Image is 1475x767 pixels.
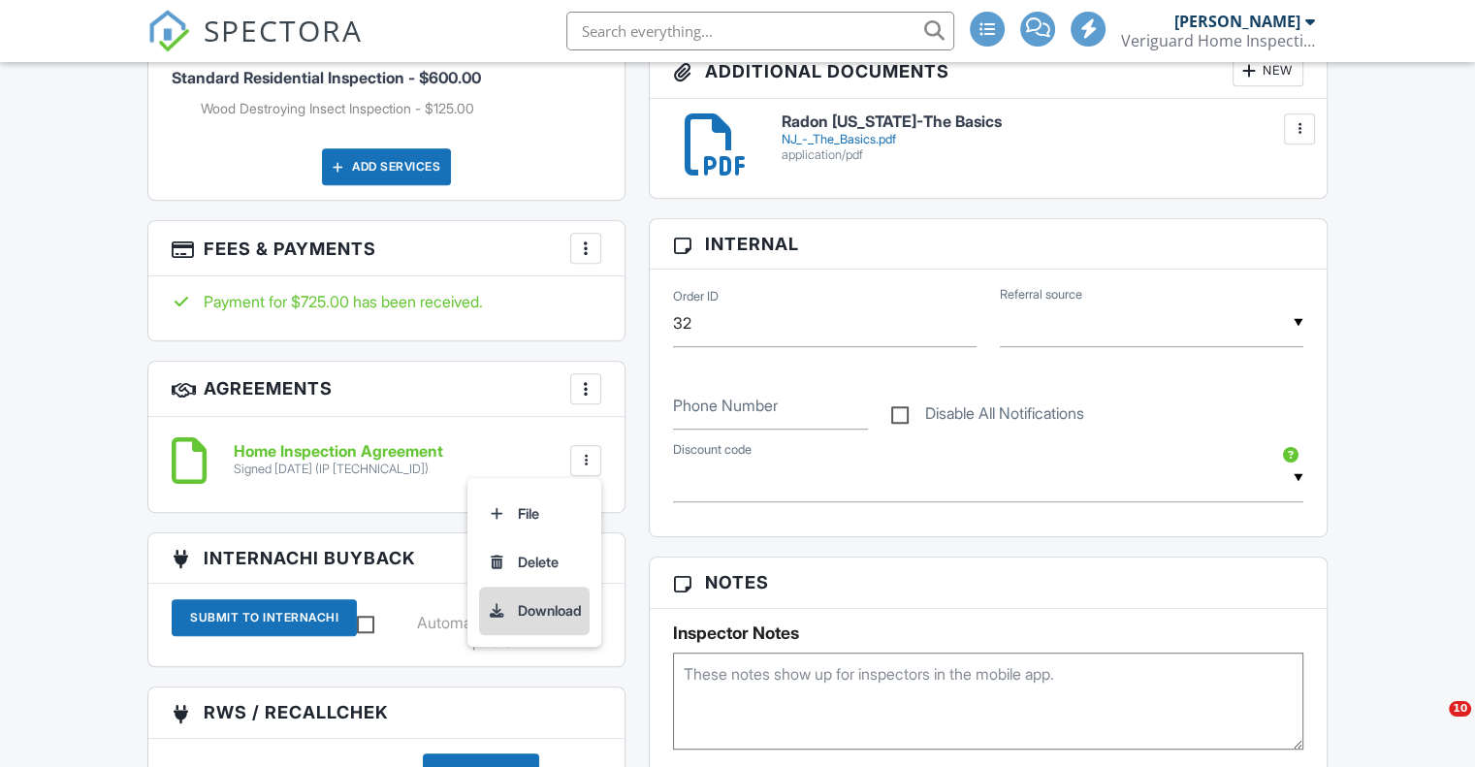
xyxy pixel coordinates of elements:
[172,599,357,636] div: Submit To InterNACHI
[566,12,954,50] input: Search everything...
[1409,701,1456,748] iframe: Intercom live chat
[673,441,752,459] label: Discount code
[1449,701,1471,717] span: 10
[673,288,719,305] label: Order ID
[172,68,481,87] span: Standard Residential Inspection - $600.00
[891,404,1084,429] label: Disable All Notifications
[1233,55,1303,86] div: New
[172,599,357,651] a: Submit To InterNACHI
[479,587,590,635] a: Download
[148,687,625,738] h3: RWS / RecallChek
[1121,31,1315,50] div: Veriguard Home Inspections, LLC.
[357,614,601,638] label: Automatically submit at publish
[782,147,1302,163] div: application/pdf
[234,462,443,477] div: Signed [DATE] (IP [TECHNICAL_ID])
[234,443,443,461] h6: Home Inspection Agreement
[1000,286,1082,304] label: Referral source
[172,291,601,312] div: Payment for $725.00 has been received.
[782,132,1302,147] div: NJ_-_The_Basics.pdf
[782,113,1302,163] a: Radon [US_STATE]-The Basics NJ_-_The_Basics.pdf application/pdf
[234,443,443,477] a: Home Inspection Agreement Signed [DATE] (IP [TECHNICAL_ID])
[479,538,590,587] a: Delete
[147,26,363,67] a: SPECTORA
[782,113,1302,131] h6: Radon [US_STATE]-The Basics
[172,32,601,133] li: Service: Standard Residential Inspection
[148,533,625,584] h3: InterNACHI BuyBack
[650,44,1327,99] h3: Additional Documents
[147,10,190,52] img: The Best Home Inspection Software - Spectora
[650,219,1327,270] h3: Internal
[1174,12,1300,31] div: [PERSON_NAME]
[148,362,625,417] h3: Agreements
[204,10,363,50] span: SPECTORA
[201,99,601,118] li: Add on: Wood Destroying Insect Inspection
[479,490,590,538] a: File
[673,382,868,430] input: Phone Number
[322,148,451,185] div: Add Services
[673,395,778,416] label: Phone Number
[650,558,1327,608] h3: Notes
[673,623,1303,643] h5: Inspector Notes
[148,221,625,276] h3: Fees & Payments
